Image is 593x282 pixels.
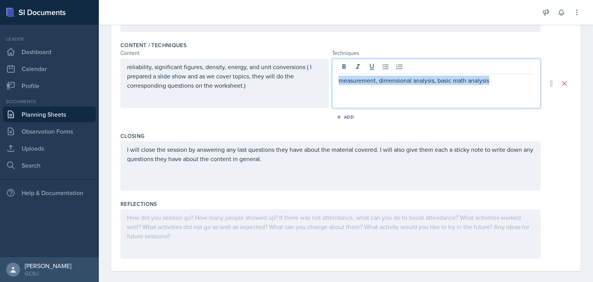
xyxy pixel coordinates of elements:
[3,36,96,42] div: Leader
[120,41,186,49] label: Content / Techniques
[3,98,96,105] div: Documents
[3,124,96,139] a: Observation Forms
[127,145,534,163] p: I will close the session by answering any last questions they have about the material covered. I ...
[3,185,96,200] div: Help & Documentation
[25,270,71,277] div: GCSU
[25,262,71,270] div: [PERSON_NAME]
[338,114,354,120] div: Add
[3,107,96,122] a: Planning Sheets
[120,132,144,140] label: Closing
[3,141,96,156] a: Uploads
[3,44,96,59] a: Dashboard
[127,62,322,90] p: reliability, significant figures, density, energy, and unit conversions ( I prepared a slide show...
[3,78,96,93] a: Profile
[120,200,157,208] label: Reflections
[3,61,96,76] a: Calendar
[3,158,96,173] a: Search
[339,76,534,85] p: measurement, dimensional analysis, basic math analysis
[120,49,329,57] div: Content
[334,111,359,123] button: Add
[332,49,540,57] div: Techniques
